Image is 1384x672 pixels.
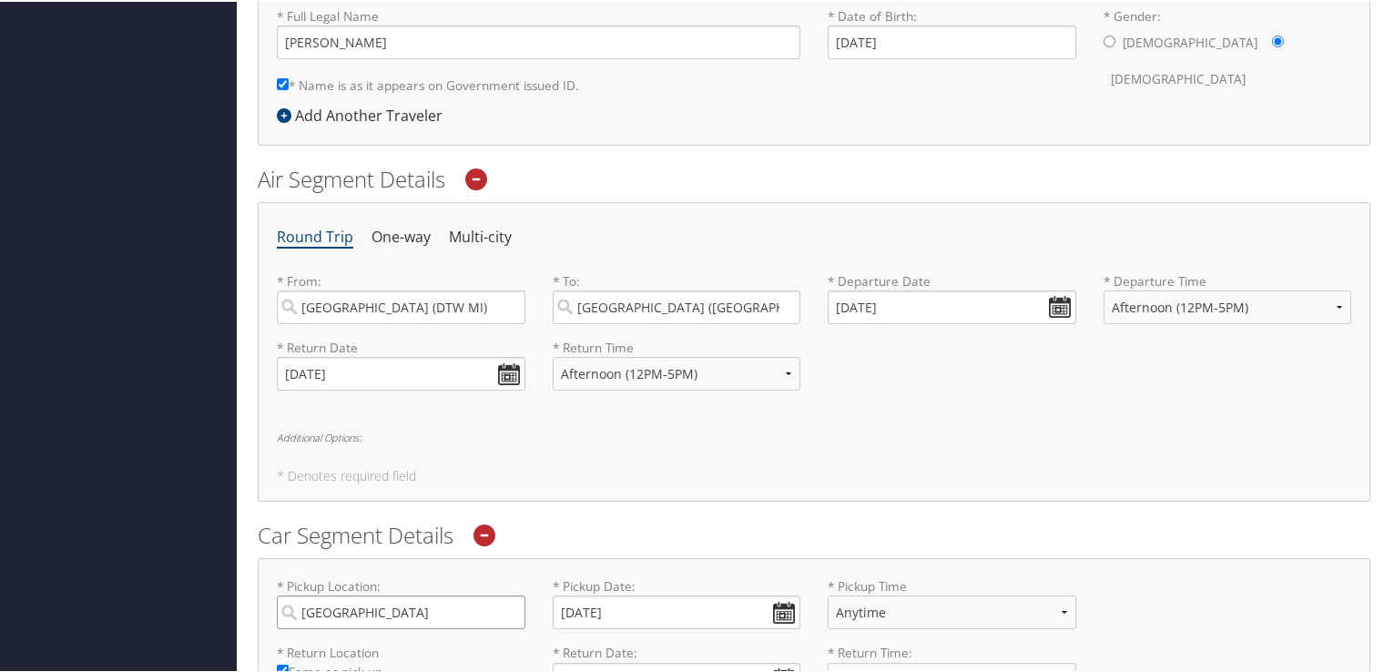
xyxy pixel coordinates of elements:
[277,355,525,389] input: MM/DD/YYYY
[258,162,1370,193] h2: Air Segment Details
[553,270,801,322] label: * To:
[449,219,512,252] li: Multi-city
[1104,289,1352,322] select: * Departure Time
[1111,60,1246,95] label: [DEMOGRAPHIC_DATA]
[277,289,525,322] input: City or Airport Code
[277,103,452,125] div: Add Another Traveler
[277,5,800,57] label: * Full Legal Name
[828,24,1076,57] input: * Date of Birth:
[277,270,525,322] label: * From:
[277,219,353,252] li: Round Trip
[1123,24,1257,58] label: [DEMOGRAPHIC_DATA]
[1272,34,1284,46] input: * Gender:[DEMOGRAPHIC_DATA][DEMOGRAPHIC_DATA]
[277,431,1351,441] h6: Additional Options:
[371,219,431,252] li: One-way
[553,337,801,355] label: * Return Time
[277,575,525,627] label: * Pickup Location:
[1104,270,1352,337] label: * Departure Time
[277,24,800,57] input: * Full Legal Name
[828,289,1076,322] input: MM/DD/YYYY
[277,66,579,100] label: * Name is as it appears on Government issued ID.
[277,468,1351,481] h5: * Denotes required field
[828,575,1076,642] label: * Pickup Time
[553,575,801,627] label: * Pickup Date:
[1104,34,1115,46] input: * Gender:[DEMOGRAPHIC_DATA][DEMOGRAPHIC_DATA]
[277,337,525,355] label: * Return Date
[828,270,1076,289] label: * Departure Date
[553,289,801,322] input: City or Airport Code
[828,594,1076,627] select: * Pickup Time
[1104,5,1352,96] label: * Gender:
[277,642,525,660] label: * Return Location
[258,518,1370,549] h2: Car Segment Details
[277,76,289,88] input: * Name is as it appears on Government issued ID.
[553,594,801,627] input: * Pickup Date:
[828,5,1076,57] label: * Date of Birth:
